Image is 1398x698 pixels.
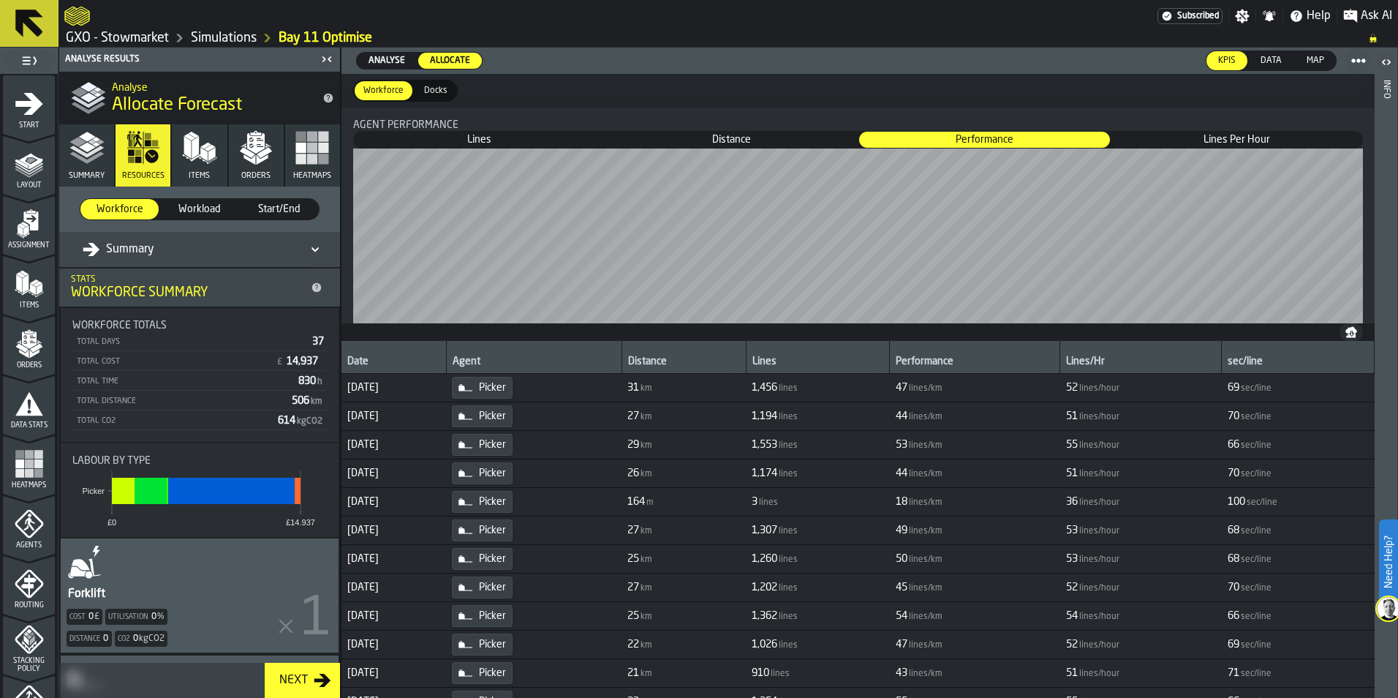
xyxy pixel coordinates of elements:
label: button-switch-multi-KPIs [1206,50,1248,71]
label: button-switch-multi-Workload [159,198,239,220]
div: Picker [452,662,513,684]
span: FormattedValue [752,582,799,593]
span: FormattedValue [896,382,944,394]
div: Title [72,455,327,467]
span: km [641,555,652,565]
span: Help [1307,7,1331,25]
span: 47 [896,382,907,394]
span: 52 [1066,382,1078,394]
span: Picker [479,439,506,451]
span: FormattedValue [1066,496,1121,508]
span: 27 [627,410,639,422]
div: Utilisation [105,609,167,625]
div: Total Days [75,337,306,347]
span: FormattedValue [627,468,654,479]
div: Cost [67,609,102,625]
span: Agent performance [353,119,458,131]
span: Picker [479,582,506,593]
li: menu Assignment [3,195,55,254]
span: lines [779,555,798,565]
span: 69 [1228,382,1239,394]
span: FormattedValue [1066,439,1121,451]
span: lines/hour [1079,469,1119,479]
span: [DATE] [347,525,440,536]
div: Title [353,119,1363,131]
text: Picker [82,487,105,495]
a: link-to-/wh/i/1f322264-80fa-4175-88bb-566e6213dfa5 [191,30,257,46]
div: AgentStatItem-Forklift [61,538,339,653]
span: Items [3,301,55,309]
div: thumb [241,199,319,219]
span: 49 [896,525,907,536]
label: button-toggle-Help [1283,7,1337,25]
span: 830 [298,376,324,386]
span: Resources [122,171,165,181]
label: button-switch-multi-Allocate [417,52,483,70]
span: Heatmaps [3,481,55,489]
label: button-switch-multi-Data [1248,50,1294,71]
span: Workforce [86,202,153,217]
div: thumb [1295,51,1336,70]
div: title-Allocate Forecast [59,72,340,124]
span: sec/line [1241,412,1272,422]
label: Need Help? [1380,521,1397,603]
div: stat-Workforce Totals [61,308,339,442]
span: lines/hour [1079,383,1119,394]
span: lines/km [909,498,942,508]
span: Workforce [358,84,409,97]
span: 44 [896,410,907,422]
label: button-switch-multi-Workforce [353,80,414,102]
span: 45 [896,582,907,593]
span: 68 [1228,525,1239,536]
span: FormattedValue [1228,382,1273,394]
span: 1,260 [752,553,777,565]
div: StatList-item-Total Days [72,331,327,351]
span: 36 [1066,496,1078,508]
a: link-to-/wh/i/1f322264-80fa-4175-88bb-566e6213dfa5/settings/billing [1157,8,1223,24]
a: link-to-/wh/i/1f322264-80fa-4175-88bb-566e6213dfa5 [66,30,169,46]
span: km [641,469,652,479]
label: button-toggle-Close me [317,50,337,68]
span: FormattedValue [752,382,799,394]
span: [DATE] [347,553,440,565]
div: Agent [453,356,616,370]
span: lines/km [909,583,942,593]
span: [DATE] [347,468,440,479]
span: 100 [1228,496,1245,508]
div: Lines [752,356,884,370]
span: Items [189,171,210,181]
span: FormattedValue [627,410,654,422]
span: FormattedValue [627,582,654,593]
div: Summary [83,241,154,258]
div: Lines/Hr [1066,356,1215,370]
div: stat-Agent performance [341,108,1375,323]
div: Picker [452,405,513,427]
label: Utilisation [108,613,148,621]
span: FormattedValue [752,439,799,451]
span: 68 [1228,553,1239,565]
span: 614 [278,416,324,426]
div: Picker [452,434,513,456]
li: menu Agents [3,495,55,554]
span: km [641,440,652,451]
span: FormattedValue [1228,410,1273,422]
div: Performance [896,356,1054,370]
li: menu Routing [3,555,55,614]
div: Stats [71,274,305,285]
span: 1,174 [752,468,777,479]
span: Labour by Type [72,455,151,467]
span: Data Stats [3,421,55,429]
div: thumb [415,81,456,100]
span: Picker [479,468,506,479]
span: 1 [301,594,333,647]
span: FormattedValue [1066,382,1121,394]
span: FormattedValue [896,582,944,593]
span: FormattedValue [1228,496,1279,508]
div: Total Distance [75,397,286,406]
div: stat-Labour by Type [61,443,339,537]
span: lines/hour [1079,412,1119,422]
span: 31 [627,382,639,394]
span: lines [779,440,798,451]
span: Picker [479,496,506,508]
span: 27 [627,525,639,536]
